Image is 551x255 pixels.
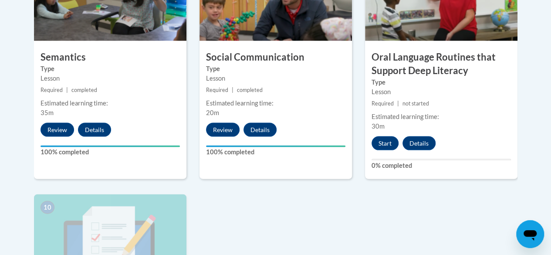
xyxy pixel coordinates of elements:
[372,112,511,122] div: Estimated learning time:
[199,51,352,64] h3: Social Communication
[372,78,511,87] label: Type
[34,51,186,64] h3: Semantics
[365,51,517,78] h3: Oral Language Routines that Support Deep Literacy
[372,87,511,97] div: Lesson
[206,87,228,93] span: Required
[41,201,54,214] span: 10
[397,100,399,107] span: |
[206,147,345,157] label: 100% completed
[41,64,180,74] label: Type
[372,136,399,150] button: Start
[372,122,385,130] span: 30m
[41,123,74,137] button: Review
[372,161,511,170] label: 0% completed
[402,100,429,107] span: not started
[232,87,233,93] span: |
[206,123,240,137] button: Review
[78,123,111,137] button: Details
[372,100,394,107] span: Required
[41,146,180,147] div: Your progress
[41,109,54,116] span: 35m
[516,220,544,248] iframe: Button to launch messaging window
[41,87,63,93] span: Required
[71,87,97,93] span: completed
[206,64,345,74] label: Type
[206,99,345,108] div: Estimated learning time:
[402,136,436,150] button: Details
[206,109,219,116] span: 20m
[237,87,263,93] span: completed
[41,147,180,157] label: 100% completed
[66,87,68,93] span: |
[41,99,180,108] div: Estimated learning time:
[41,74,180,83] div: Lesson
[206,74,345,83] div: Lesson
[206,146,345,147] div: Your progress
[243,123,277,137] button: Details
